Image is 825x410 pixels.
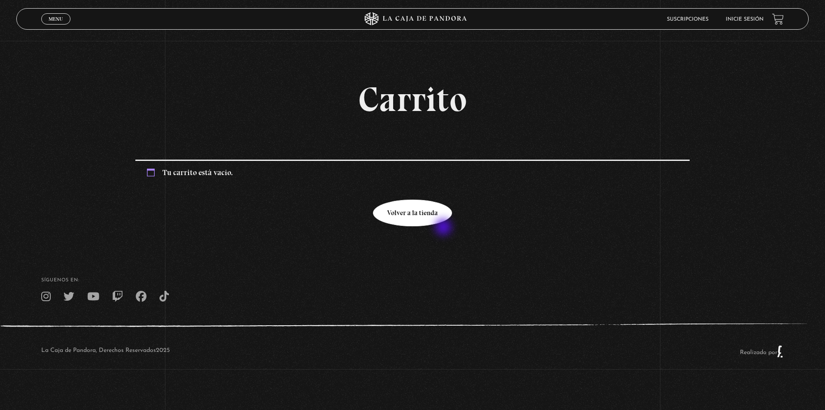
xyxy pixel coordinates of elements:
[46,24,66,30] span: Cerrar
[41,278,784,283] h4: SÍguenos en:
[135,160,690,184] div: Tu carrito está vacío.
[135,82,690,117] h1: Carrito
[740,349,784,356] a: Realizado por
[49,16,63,22] span: Menu
[373,200,452,227] a: Volver a la tienda
[41,345,170,358] p: La Caja de Pandora, Derechos Reservados 2025
[772,13,784,25] a: View your shopping cart
[726,17,764,22] a: Inicie sesión
[667,17,709,22] a: Suscripciones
